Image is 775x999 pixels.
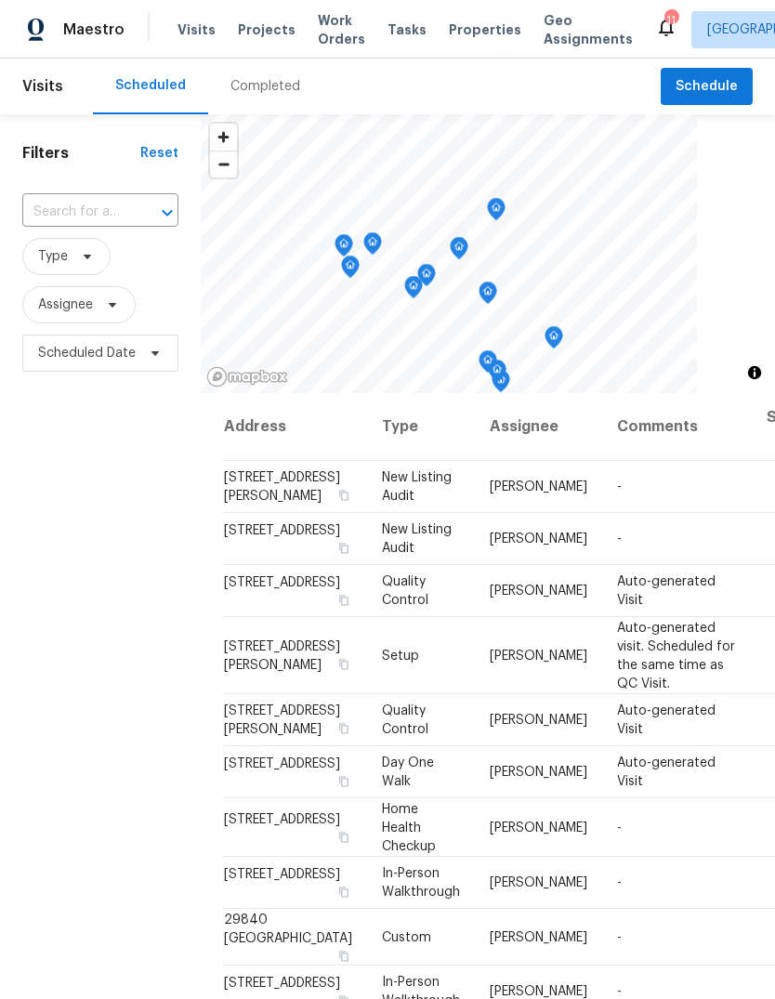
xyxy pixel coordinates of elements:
span: [STREET_ADDRESS] [224,524,340,537]
span: [STREET_ADDRESS][PERSON_NAME] [224,704,340,736]
span: Visits [22,66,63,107]
button: Zoom out [210,151,237,177]
span: Auto-generated Visit [617,575,716,607]
span: Setup [382,649,419,662]
button: Copy Address [335,773,352,790]
span: Auto-generated visit. Scheduled for the same time as QC Visit. [617,621,735,690]
span: [PERSON_NAME] [490,714,587,727]
span: Home Health Checkup [382,802,436,852]
span: - [617,985,622,998]
button: Copy Address [335,540,352,557]
span: Auto-generated Visit [617,756,716,788]
span: [STREET_ADDRESS] [224,812,340,825]
button: Open [154,200,180,226]
span: [PERSON_NAME] [490,930,587,943]
span: New Listing Audit [382,471,452,503]
span: - [617,821,622,834]
span: Zoom out [210,151,237,177]
input: Search for an address... [22,198,126,227]
span: 29840 [GEOGRAPHIC_DATA] [224,913,352,944]
span: Maestro [63,20,125,39]
span: Properties [449,20,521,39]
a: Mapbox homepage [206,366,288,388]
span: - [617,876,622,889]
span: [STREET_ADDRESS] [224,757,340,770]
span: [PERSON_NAME] [490,876,587,889]
div: Scheduled [115,76,186,95]
div: 11 [664,11,677,30]
span: [STREET_ADDRESS] [224,977,340,990]
button: Schedule [661,68,753,106]
th: Address [223,393,367,461]
span: Visits [177,20,216,39]
span: [STREET_ADDRESS][PERSON_NAME] [224,471,340,503]
div: Map marker [545,326,563,355]
span: [PERSON_NAME] [490,585,587,598]
span: [STREET_ADDRESS] [224,576,340,589]
span: [STREET_ADDRESS] [224,868,340,881]
button: Copy Address [335,884,352,900]
span: Assignee [38,296,93,314]
button: Copy Address [335,592,352,609]
th: Assignee [475,393,602,461]
span: [PERSON_NAME] [490,985,587,998]
div: Map marker [363,232,382,261]
button: Copy Address [335,720,352,737]
button: Copy Address [335,487,352,504]
span: Work Orders [318,11,365,48]
span: Geo Assignments [544,11,633,48]
div: Map marker [341,256,360,284]
div: Map marker [487,198,506,227]
div: Map marker [404,276,423,305]
span: Quality Control [382,704,428,736]
div: Map marker [417,264,436,293]
span: Custom [382,930,431,943]
button: Toggle attribution [743,361,766,384]
span: Toggle attribution [749,362,760,383]
div: Map marker [488,360,506,388]
span: Scheduled Date [38,344,136,362]
span: In-Person Walkthrough [382,867,460,899]
span: Quality Control [382,575,428,607]
div: Completed [230,77,300,96]
span: Projects [238,20,296,39]
span: [PERSON_NAME] [490,649,587,662]
span: Type [38,247,68,266]
button: Zoom in [210,124,237,151]
button: Copy Address [335,655,352,672]
span: Schedule [676,75,738,99]
span: Day One Walk [382,756,434,788]
span: [PERSON_NAME] [490,532,587,546]
div: Map marker [450,237,468,266]
button: Copy Address [335,947,352,964]
div: Map marker [335,234,353,263]
div: Map marker [479,350,497,379]
button: Copy Address [335,828,352,845]
th: Type [367,393,475,461]
span: Auto-generated Visit [617,704,716,736]
span: [PERSON_NAME] [490,480,587,493]
span: Tasks [387,23,427,36]
span: [PERSON_NAME] [490,766,587,779]
span: [STREET_ADDRESS][PERSON_NAME] [224,639,340,671]
span: - [617,930,622,943]
h1: Filters [22,144,140,163]
span: [PERSON_NAME] [490,821,587,834]
span: - [617,480,622,493]
canvas: Map [201,114,697,393]
span: New Listing Audit [382,523,452,555]
div: Reset [140,144,178,163]
th: Comments [602,393,752,461]
div: Map marker [479,282,497,310]
span: - [617,532,622,546]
